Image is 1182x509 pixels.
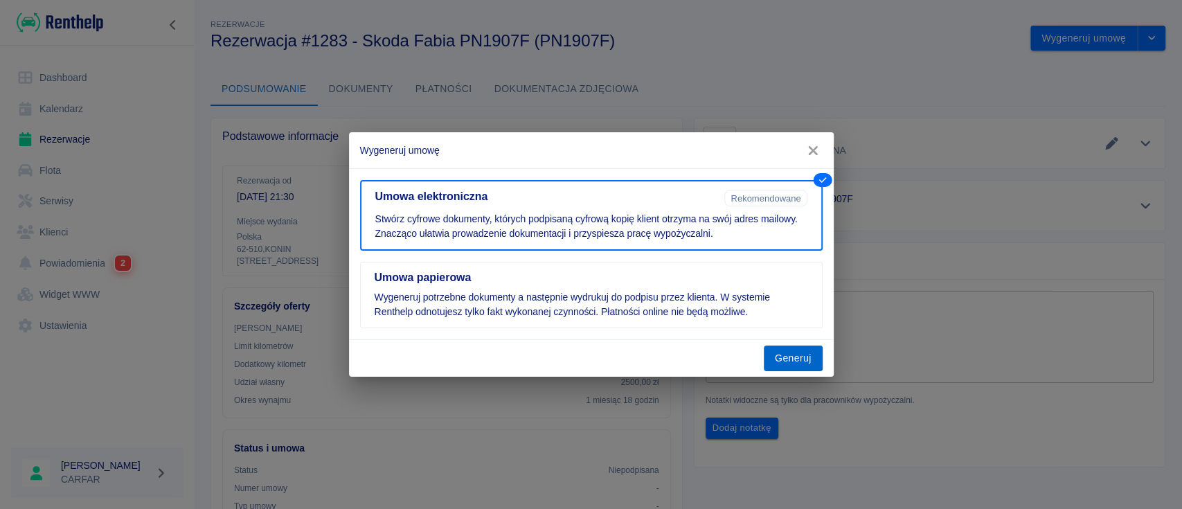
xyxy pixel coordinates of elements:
h2: Wygeneruj umowę [349,132,834,168]
p: Wygeneruj potrzebne dokumenty a następnie wydrukuj do podpisu przez klienta. W systemie Renthelp ... [375,290,808,319]
button: Generuj [764,346,823,371]
button: Umowa elektronicznaRekomendowaneStwórz cyfrowe dokumenty, których podpisaną cyfrową kopię klient ... [360,180,823,251]
h5: Umowa papierowa [375,271,808,285]
button: Umowa papierowaWygeneruj potrzebne dokumenty a następnie wydrukuj do podpisu przez klienta. W sys... [360,262,823,328]
h5: Umowa elektroniczna [375,190,719,204]
p: Stwórz cyfrowe dokumenty, których podpisaną cyfrową kopię klient otrzyma na swój adres mailowy. Z... [375,212,807,241]
span: Rekomendowane [725,193,806,204]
